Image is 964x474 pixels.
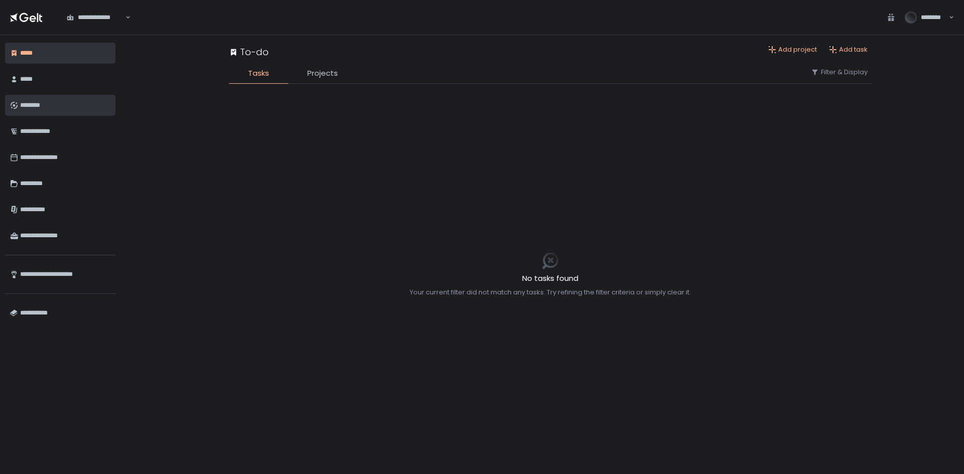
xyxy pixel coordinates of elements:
[768,45,817,54] button: Add project
[248,68,269,79] span: Tasks
[229,45,269,59] div: To-do
[410,288,691,297] div: Your current filter did not match any tasks. Try refining the filter criteria or simply clear it.
[307,68,338,79] span: Projects
[811,68,868,77] button: Filter & Display
[829,45,868,54] button: Add task
[60,7,131,28] div: Search for option
[410,273,691,284] h2: No tasks found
